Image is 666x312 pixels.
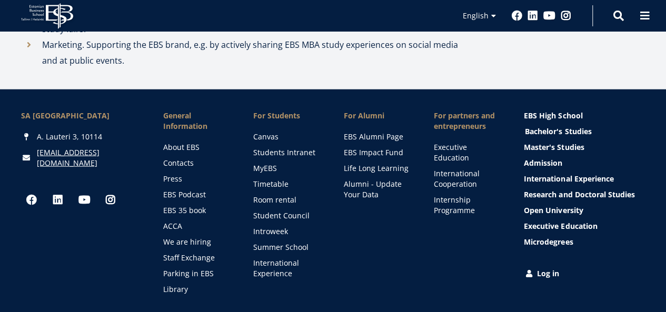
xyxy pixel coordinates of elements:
span: For Alumni [344,110,413,121]
a: Bachelor's Studies [525,126,646,137]
a: Executive Education [524,221,645,232]
a: About EBS [163,142,232,153]
a: Timetable [253,179,322,189]
a: Admission [524,158,645,168]
a: International Cooperation [434,168,503,189]
a: We are hiring [163,237,232,247]
a: EBS 35 book [163,205,232,216]
a: Linkedin [528,11,538,21]
a: Staff Exchange [163,253,232,263]
a: Contacts [163,158,232,168]
a: Press [163,174,232,184]
a: For Students [253,110,322,121]
a: Internship Programme [434,195,503,216]
i: Marketing [42,39,82,51]
a: Introweek [253,226,322,237]
a: Log in [524,268,645,279]
a: Library [163,284,232,295]
span: General Information [163,110,232,132]
a: Students Intranet [253,147,322,158]
a: EBS Podcast [163,189,232,200]
a: [EMAIL_ADDRESS][DOMAIN_NAME] [37,147,142,168]
a: Executive Education [434,142,503,163]
a: EBS Alumni Page [344,132,413,142]
a: Instagram [561,11,571,21]
a: Parking in EBS [163,268,232,279]
a: Alumni - Update Your Data [344,179,413,200]
i: . Supporting the EBS brand, e.g. by actively sharing EBS MBA study experiences on social media an... [42,39,458,66]
a: MyEBS [253,163,322,174]
a: Research and Doctoral Studies [524,189,645,200]
a: International Experience [524,174,645,184]
a: Open University [524,205,645,216]
a: Canvas [253,132,322,142]
div: SA [GEOGRAPHIC_DATA] [21,110,142,121]
a: Youtube [74,189,95,210]
a: Master's Studies [524,142,645,153]
span: For partners and entrepreneurs [434,110,503,132]
a: Summer School [253,242,322,253]
a: Life Long Learning [344,163,413,174]
a: EBS High School [524,110,645,121]
a: EBS Impact Fund [344,147,413,158]
div: A. Lauteri 3, 10114 [21,132,142,142]
a: Room rental [253,195,322,205]
a: Facebook [21,189,42,210]
a: International Experience [253,258,322,279]
a: Linkedin [47,189,68,210]
a: Student Council [253,210,322,221]
a: Instagram [100,189,121,210]
a: Youtube [543,11,555,21]
a: Facebook [512,11,522,21]
a: ACCA [163,221,232,232]
a: Microdegrees [524,237,645,247]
